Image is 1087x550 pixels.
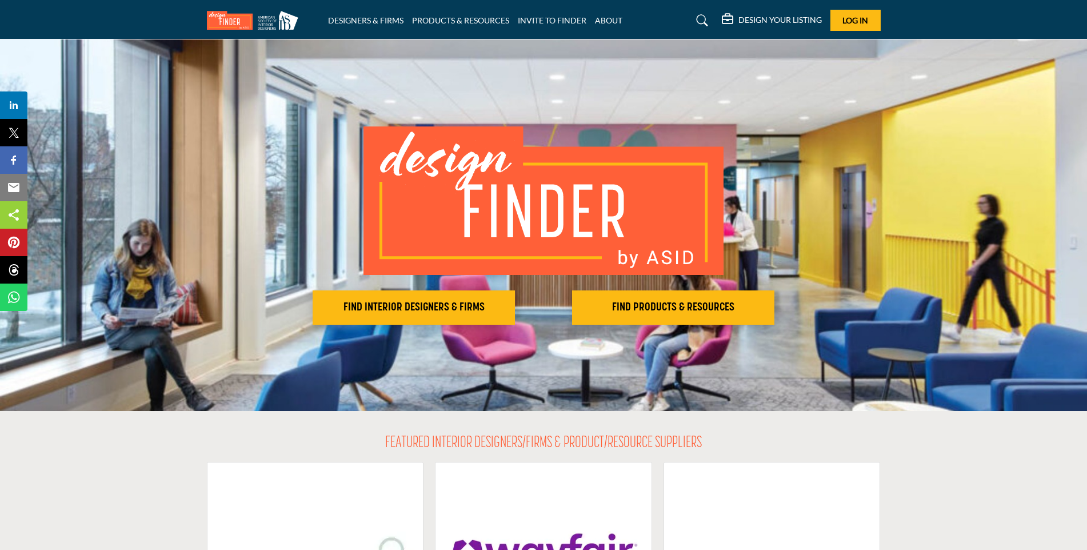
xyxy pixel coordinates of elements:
[722,14,822,27] div: DESIGN YOUR LISTING
[595,15,622,25] a: ABOUT
[738,15,822,25] h5: DESIGN YOUR LISTING
[685,11,716,30] a: Search
[830,10,881,31] button: Log In
[363,126,724,275] img: image
[576,301,771,314] h2: FIND PRODUCTS & RESOURCES
[842,15,868,25] span: Log In
[385,434,702,453] h2: FEATURED INTERIOR DESIGNERS/FIRMS & PRODUCT/RESOURCE SUPPLIERS
[207,11,304,30] img: Site Logo
[316,301,511,314] h2: FIND INTERIOR DESIGNERS & FIRMS
[313,290,515,325] button: FIND INTERIOR DESIGNERS & FIRMS
[412,15,509,25] a: PRODUCTS & RESOURCES
[518,15,586,25] a: INVITE TO FINDER
[572,290,774,325] button: FIND PRODUCTS & RESOURCES
[328,15,403,25] a: DESIGNERS & FIRMS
